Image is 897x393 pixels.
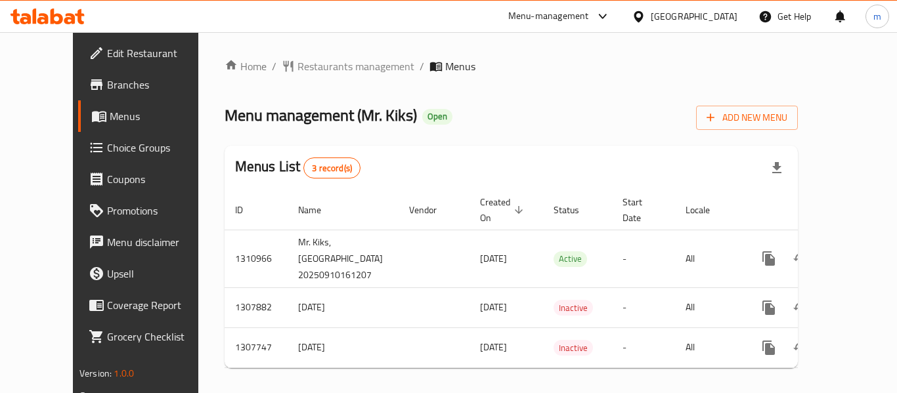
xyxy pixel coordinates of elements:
[554,340,593,356] div: Inactive
[420,58,424,74] li: /
[409,202,454,218] span: Vendor
[554,202,596,218] span: Status
[107,171,212,187] span: Coupons
[675,230,743,287] td: All
[554,300,593,316] div: Inactive
[445,58,475,74] span: Menus
[743,190,890,230] th: Actions
[107,140,212,155] span: Choice Groups
[225,327,288,367] td: 1307747
[675,327,743,367] td: All
[623,194,659,226] span: Start Date
[303,157,361,178] div: Total records count
[225,287,288,327] td: 1307882
[297,58,414,74] span: Restaurants management
[675,287,743,327] td: All
[651,9,737,24] div: [GEOGRAPHIC_DATA]
[612,327,675,367] td: -
[78,289,223,321] a: Coverage Report
[78,163,223,195] a: Coupons
[110,108,212,124] span: Menus
[78,258,223,289] a: Upsell
[696,106,798,130] button: Add New Menu
[107,45,212,61] span: Edit Restaurant
[225,58,798,74] nav: breadcrumb
[78,195,223,226] a: Promotions
[235,157,361,178] h2: Menus List
[686,202,727,218] span: Locale
[508,9,589,24] div: Menu-management
[272,58,276,74] li: /
[785,292,816,323] button: Change Status
[612,287,675,327] td: -
[480,194,527,226] span: Created On
[288,230,399,287] td: Mr. Kiks, [GEOGRAPHIC_DATA] 20250910161207
[78,100,223,132] a: Menus
[78,321,223,352] a: Grocery Checklist
[107,297,212,313] span: Coverage Report
[707,110,787,126] span: Add New Menu
[785,332,816,363] button: Change Status
[761,152,793,184] div: Export file
[288,327,399,367] td: [DATE]
[225,58,267,74] a: Home
[753,243,785,274] button: more
[107,77,212,93] span: Branches
[78,226,223,258] a: Menu disclaimer
[288,287,399,327] td: [DATE]
[304,162,360,175] span: 3 record(s)
[225,190,890,368] table: enhanced table
[554,300,593,316] span: Inactive
[282,58,414,74] a: Restaurants management
[78,69,223,100] a: Branches
[298,202,338,218] span: Name
[235,202,260,218] span: ID
[612,230,675,287] td: -
[480,339,507,356] span: [DATE]
[554,251,587,266] span: Active
[554,341,593,356] span: Inactive
[873,9,881,24] span: m
[114,365,134,382] span: 1.0.0
[225,100,417,130] span: Menu management ( Mr. Kiks )
[422,109,452,125] div: Open
[79,365,112,382] span: Version:
[107,266,212,281] span: Upsell
[78,132,223,163] a: Choice Groups
[785,243,816,274] button: Change Status
[480,250,507,267] span: [DATE]
[753,332,785,363] button: more
[225,230,288,287] td: 1310966
[753,292,785,323] button: more
[422,111,452,122] span: Open
[107,234,212,250] span: Menu disclaimer
[480,299,507,316] span: [DATE]
[78,37,223,69] a: Edit Restaurant
[107,329,212,344] span: Grocery Checklist
[107,203,212,218] span: Promotions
